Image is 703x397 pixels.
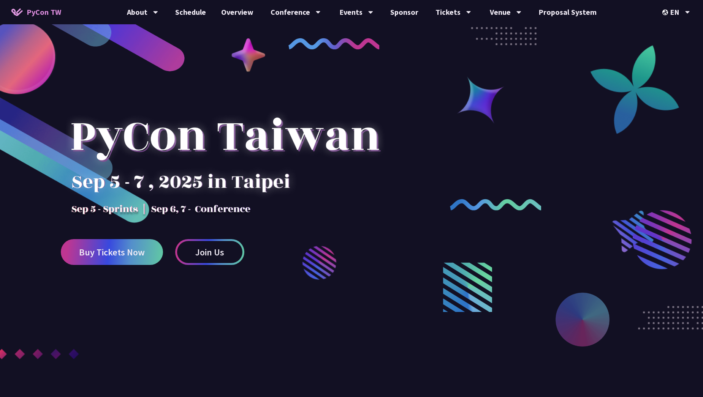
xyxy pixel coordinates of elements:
[61,239,163,265] a: Buy Tickets Now
[450,199,541,210] img: curly-2.e802c9f.png
[27,6,61,18] span: PyCon TW
[11,8,23,16] img: Home icon of PyCon TW 2025
[662,9,670,15] img: Locale Icon
[195,247,224,257] span: Join Us
[288,38,380,49] img: curly-1.ebdbada.png
[4,3,69,22] a: PyCon TW
[79,247,145,257] span: Buy Tickets Now
[175,239,244,265] a: Join Us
